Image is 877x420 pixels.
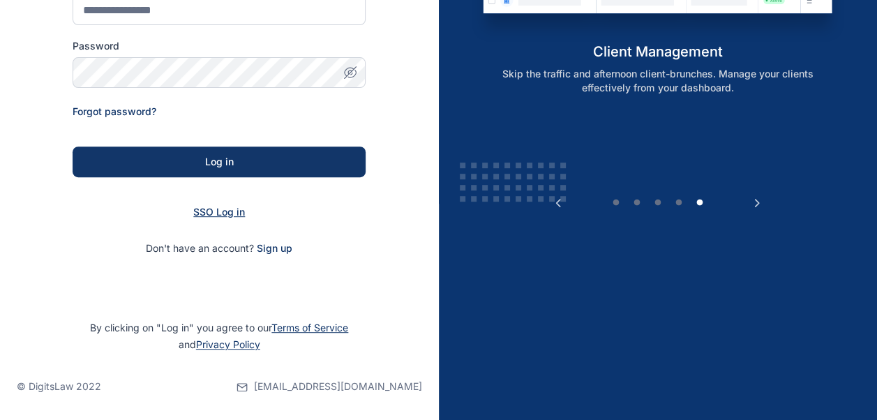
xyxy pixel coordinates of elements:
a: Forgot password? [73,105,156,117]
button: 4 [672,196,686,210]
p: © DigitsLaw 2022 [17,380,101,393]
button: 3 [651,196,665,210]
p: By clicking on "Log in" you agree to our [17,320,422,353]
span: Sign up [257,241,292,255]
a: SSO Log in [193,206,245,218]
button: 5 [693,196,707,210]
button: 2 [630,196,644,210]
a: Terms of Service [271,322,348,333]
div: Log in [95,155,343,169]
label: Password [73,39,366,53]
button: Previous [551,196,565,210]
button: 1 [609,196,623,210]
p: Skip the traffic and afternoon client-brunches. Manage your clients effectively from your dashboard. [479,67,837,95]
a: [EMAIL_ADDRESS][DOMAIN_NAME] [237,353,422,420]
a: Privacy Policy [196,338,260,350]
a: Sign up [257,242,292,254]
p: Don't have an account? [73,241,366,255]
button: Log in [73,147,366,177]
span: [EMAIL_ADDRESS][DOMAIN_NAME] [254,380,422,393]
h5: client management [464,42,851,61]
span: and [179,338,260,350]
button: Next [750,196,764,210]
